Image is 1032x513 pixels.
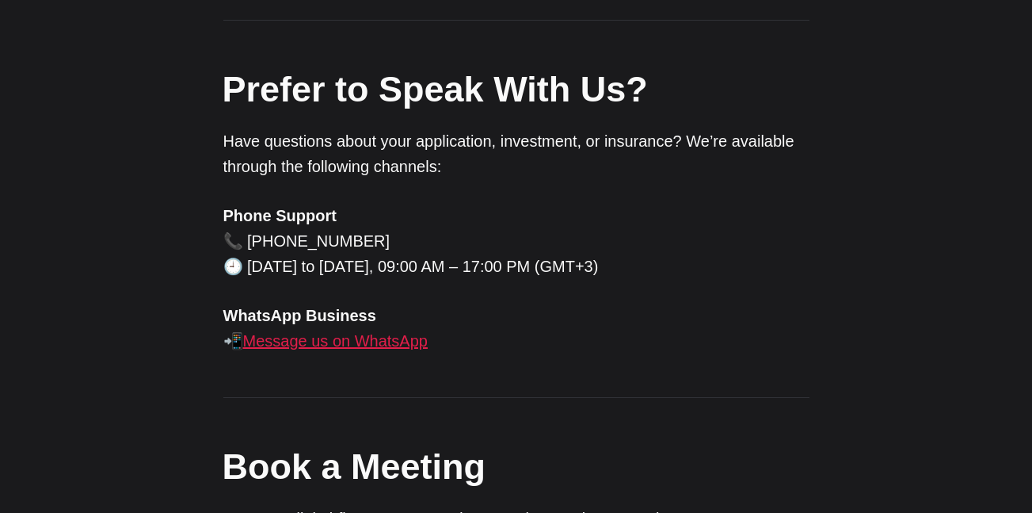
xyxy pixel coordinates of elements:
[223,307,376,324] strong: WhatsApp Business
[223,64,809,114] h2: Prefer to Speak With Us?
[223,207,337,224] strong: Phone Support
[243,332,428,350] a: Message us on WhatsApp
[223,128,809,179] p: Have questions about your application, investment, or insurance? We’re available through the foll...
[223,442,809,492] h2: Book a Meeting
[223,303,809,354] p: 📲
[223,203,809,279] p: 📞 [PHONE_NUMBER] 🕘 [DATE] to [DATE], 09:00 AM – 17:00 PM (GMT+3)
